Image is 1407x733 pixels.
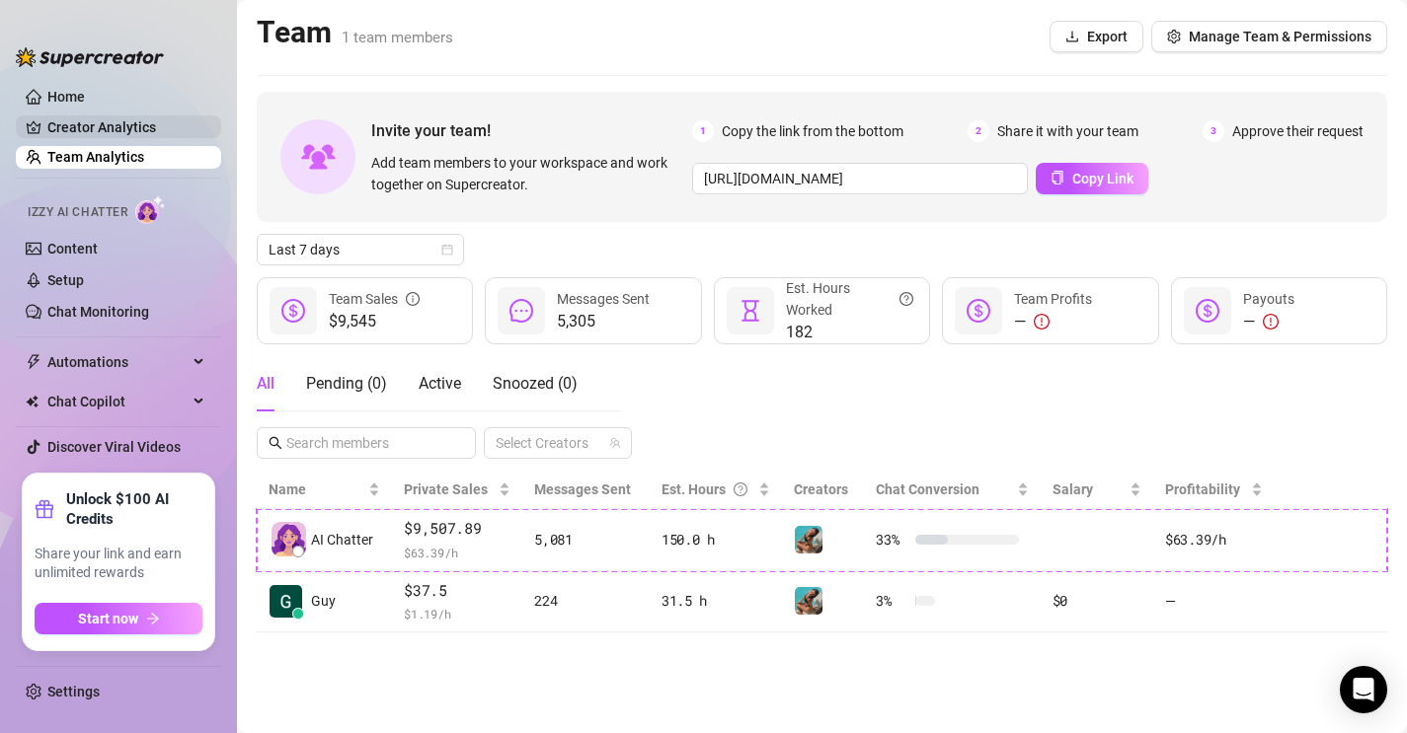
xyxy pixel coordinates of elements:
span: thunderbolt [26,354,41,370]
div: 5,081 [534,529,638,550]
img: Gali (@gali_gool) [795,587,822,615]
div: 224 [534,590,638,612]
span: 3 % [876,590,907,612]
span: $9,545 [329,310,420,333]
img: Chat Copilot [26,395,39,408]
div: — [1243,310,1294,333]
span: $ 63.39 /h [404,543,510,562]
a: Home [47,89,85,105]
span: 33 % [876,529,907,550]
span: 3 [1203,120,1224,142]
span: hourglass [739,299,762,323]
span: 2 [968,120,989,142]
span: Export [1087,29,1128,44]
span: Last 7 days [269,235,452,264]
span: question-circle [899,277,913,321]
span: Active [419,374,461,393]
span: Chat Copilot [47,386,188,417]
span: setting [1167,30,1181,43]
div: $63.39 /h [1165,529,1262,550]
img: Gali (@gali_gool) [795,526,822,553]
span: Approve their request [1232,120,1364,142]
span: exclamation-circle [1034,314,1050,330]
h2: Team [257,14,453,51]
a: Team Analytics [47,149,144,165]
span: $ 1.19 /h [404,604,510,623]
div: Est. Hours Worked [786,277,913,321]
img: izzy-ai-chatter-avatar-DDCN_rTZ.svg [272,522,306,556]
span: search [269,436,282,450]
span: Chat Conversion [876,481,979,497]
span: Manage Team & Permissions [1189,29,1371,44]
span: download [1065,30,1079,43]
span: Share your link and earn unlimited rewards [35,545,202,583]
div: Pending ( 0 ) [306,372,387,396]
span: gift [35,499,54,519]
img: logo-BBDzfeDw.svg [16,47,164,67]
a: Setup [47,272,84,288]
th: Creators [782,471,864,509]
span: 1 team members [342,29,453,46]
span: arrow-right [146,612,160,625]
span: Copy Link [1072,171,1133,186]
span: calendar [441,244,453,256]
span: Copy the link from the bottom [722,120,903,142]
strong: Unlock $100 AI Credits [66,489,202,529]
span: question-circle [734,478,747,500]
span: 1 [692,120,714,142]
span: AI Chatter [311,529,373,550]
span: Automations [47,346,188,378]
span: 5,305 [557,310,650,333]
span: team [609,437,621,449]
a: Settings [47,684,100,699]
span: Invite your team! [371,118,692,143]
button: Export [1050,21,1143,52]
button: Copy Link [1036,163,1148,194]
span: Izzy AI Chatter [28,203,127,222]
button: Start nowarrow-right [35,603,202,634]
span: dollar-circle [281,299,305,323]
span: Private Sales [404,481,488,497]
div: Est. Hours [662,478,754,500]
span: dollar-circle [1196,299,1219,323]
span: dollar-circle [967,299,990,323]
span: $9,507.89 [404,517,510,541]
span: Start now [78,611,138,626]
td: — [1153,571,1274,633]
th: Name [257,471,392,509]
span: Payouts [1243,291,1294,307]
div: — [1014,310,1092,333]
div: Open Intercom Messenger [1340,666,1387,713]
div: 150.0 h [662,529,770,550]
input: Search members [286,432,448,454]
span: $37.5 [404,579,510,603]
button: Manage Team & Permissions [1151,21,1387,52]
span: Snoozed ( 0 ) [493,374,578,393]
span: exclamation-circle [1263,314,1279,330]
img: Guy [270,585,302,618]
span: Add team members to your workspace and work together on Supercreator. [371,152,684,195]
a: Content [47,241,98,257]
span: Profitability [1165,481,1240,497]
span: Messages Sent [557,291,650,307]
a: Chat Monitoring [47,304,149,320]
span: Share it with your team [997,120,1138,142]
span: info-circle [406,288,420,310]
span: Messages Sent [534,481,631,497]
span: Name [269,478,364,500]
span: copy [1051,171,1064,184]
span: Team Profits [1014,291,1092,307]
div: 31.5 h [662,590,770,612]
img: AI Chatter [135,195,166,224]
div: All [257,372,274,396]
span: Guy [311,590,336,612]
span: message [509,299,533,323]
div: $0 [1053,590,1142,612]
span: Salary [1053,481,1093,497]
span: 182 [786,321,913,344]
a: Creator Analytics [47,111,205,143]
a: Discover Viral Videos [47,439,181,455]
div: Team Sales [329,288,420,310]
